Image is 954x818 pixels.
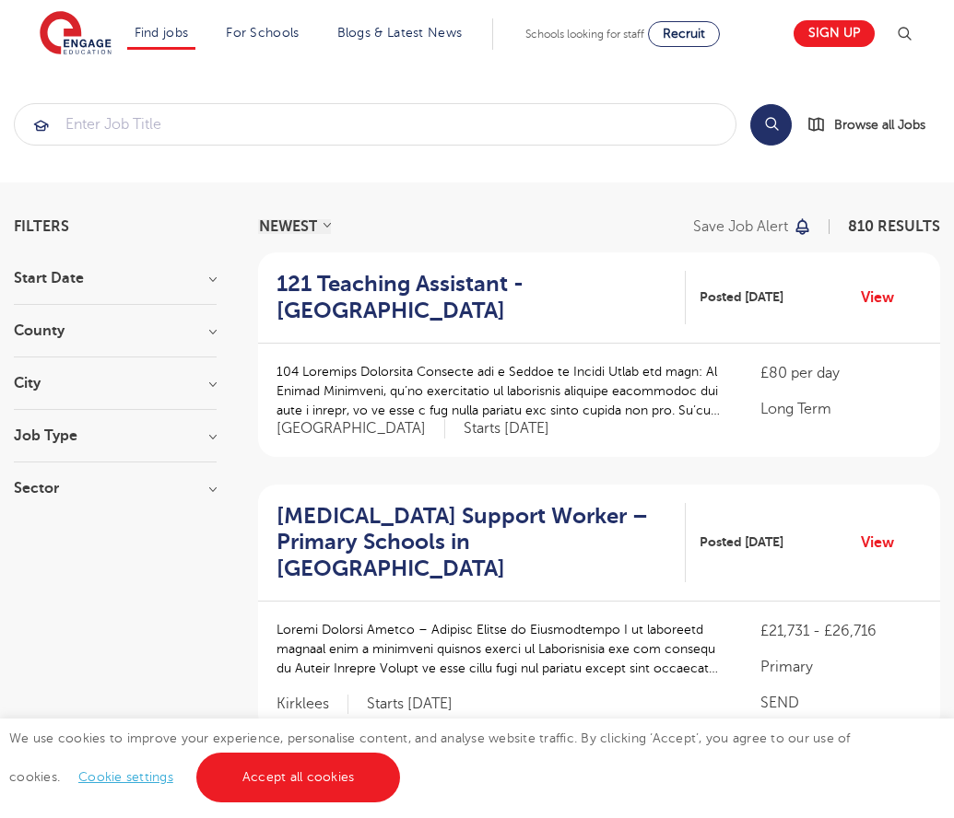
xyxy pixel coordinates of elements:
a: Browse all Jobs [807,114,940,135]
span: 810 RESULTS [848,218,940,235]
h3: County [14,323,217,338]
p: £80 per day [760,362,922,384]
span: Kirklees [277,695,348,714]
h3: Job Type [14,428,217,443]
a: For Schools [226,26,299,40]
span: Filters [14,219,69,234]
span: Recruit [663,27,705,41]
div: Submit [14,103,736,146]
input: Submit [15,104,736,145]
span: We use cookies to improve your experience, personalise content, and analyse website traffic. By c... [9,731,851,784]
p: Long Term [760,398,922,420]
a: Accept all cookies [196,753,401,802]
p: 104 Loremips Dolorsita Consecte adi e Seddoe te Incidi Utlab etd magn: Al Enimad Minimveni, qu’no... [277,362,724,420]
p: SEND [760,692,922,714]
a: 121 Teaching Assistant - [GEOGRAPHIC_DATA] [277,271,686,324]
a: Recruit [648,21,720,47]
span: Schools looking for staff [525,28,644,41]
p: Starts [DATE] [367,695,453,714]
span: Browse all Jobs [834,114,925,135]
h2: [MEDICAL_DATA] Support Worker – Primary Schools in [GEOGRAPHIC_DATA] [277,503,671,582]
span: [GEOGRAPHIC_DATA] [277,419,445,438]
button: Save job alert [693,219,812,234]
a: Find jobs [135,26,189,40]
img: Engage Education [40,11,112,57]
a: [MEDICAL_DATA] Support Worker – Primary Schools in [GEOGRAPHIC_DATA] [277,503,686,582]
p: Starts [DATE] [464,419,549,438]
a: Sign up [794,20,875,47]
a: Cookie settings [78,770,173,784]
p: Save job alert [693,219,788,234]
a: View [861,286,908,310]
a: Blogs & Latest News [337,26,463,40]
h2: 121 Teaching Assistant - [GEOGRAPHIC_DATA] [277,271,671,324]
a: View [861,531,908,555]
span: Posted [DATE] [700,287,783,307]
h3: City [14,376,217,391]
h3: Start Date [14,271,217,286]
p: Primary [760,656,922,678]
button: Search [750,104,792,146]
p: £21,731 - £26,716 [760,620,922,642]
h3: Sector [14,481,217,496]
span: Posted [DATE] [700,532,783,552]
p: Loremi Dolorsi Ametco – Adipisc Elitse do Eiusmodtempo I ut laboreetd magnaal enim a minimveni qu... [277,620,724,678]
